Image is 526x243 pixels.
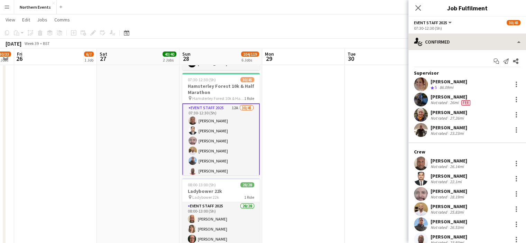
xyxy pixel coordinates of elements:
[241,57,259,63] div: 6 Jobs
[347,55,356,63] span: 30
[431,131,449,136] div: Not rated
[6,40,21,47] div: [DATE]
[348,51,356,57] span: Tue
[22,17,30,23] span: Edit
[163,57,176,63] div: 2 Jobs
[188,77,216,82] span: 07:30-12:30 (5h)
[192,96,244,101] span: Hamsterley Forest 10k & Half Marathon
[460,100,472,105] div: Crew has different fees then in role
[182,188,260,194] h3: Ladybower 22k
[449,131,465,136] div: 23.23mi
[431,188,467,194] div: [PERSON_NAME]
[431,225,449,230] div: Not rated
[449,179,463,184] div: 22.1mi
[188,182,216,187] span: 08:00-13:00 (5h)
[431,179,449,184] div: Not rated
[163,52,176,57] span: 40/40
[99,55,107,63] span: 27
[431,109,467,115] div: [PERSON_NAME]
[3,15,18,24] a: View
[54,17,70,23] span: Comms
[431,158,467,164] div: [PERSON_NAME]
[431,209,449,215] div: Not rated
[449,209,465,215] div: 25.83mi
[414,20,447,25] span: Event Staff 2025
[6,17,15,23] span: View
[449,164,465,169] div: 26.14mi
[264,55,274,63] span: 29
[182,51,191,57] span: Sun
[414,20,453,25] button: Event Staff 2025
[182,73,260,175] app-job-card: 07:30-12:30 (5h)30/45Hamsterley Forest 10k & Half Marathon Hamsterley Forest 10k & Half Marathon1...
[449,225,465,230] div: 26.53mi
[265,51,274,57] span: Mon
[449,100,460,105] div: 26mi
[431,115,449,121] div: Not rated
[100,51,107,57] span: Sat
[431,173,467,179] div: [PERSON_NAME]
[16,55,22,63] span: 26
[84,52,94,57] span: 6/7
[431,234,467,240] div: [PERSON_NAME]
[244,96,254,101] span: 1 Role
[34,15,50,24] a: Jobs
[507,20,520,25] span: 30/45
[37,17,47,23] span: Jobs
[192,195,219,200] span: Ladybower 22k
[438,85,455,91] div: 86.09mi
[449,194,465,199] div: 28.19mi
[182,83,260,95] h3: Hamsterley Forest 10k & Half Marathon
[431,124,467,131] div: [PERSON_NAME]
[241,52,259,57] span: 104/119
[408,3,526,12] h3: Job Fulfilment
[43,41,50,46] div: BST
[431,164,449,169] div: Not rated
[449,115,465,121] div: 27.26mi
[431,100,449,105] div: Not rated
[19,15,33,24] a: Edit
[240,182,254,187] span: 28/28
[431,203,467,209] div: [PERSON_NAME]
[240,77,254,82] span: 30/45
[244,195,254,200] span: 1 Role
[84,57,93,63] div: 1 Job
[408,34,526,50] div: Confirmed
[181,55,191,63] span: 28
[461,100,470,105] span: Fee
[431,194,449,199] div: Not rated
[408,149,526,155] div: Crew
[14,0,57,14] button: Northern Events
[52,15,73,24] a: Comms
[17,51,22,57] span: Fri
[23,41,40,46] span: Week 39
[435,85,437,90] span: 5
[431,218,467,225] div: [PERSON_NAME]
[408,70,526,76] div: Supervisor
[431,78,467,85] div: [PERSON_NAME]
[431,94,472,100] div: [PERSON_NAME]
[414,26,520,31] div: 07:30-12:30 (5h)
